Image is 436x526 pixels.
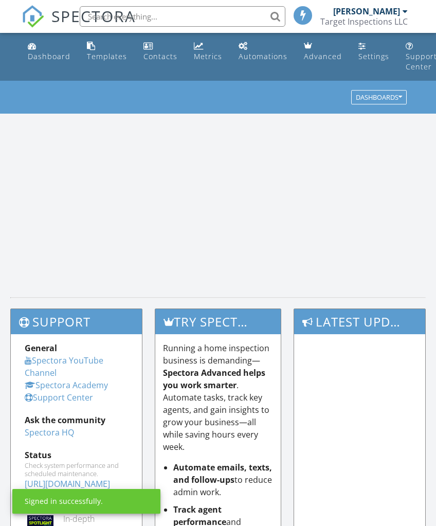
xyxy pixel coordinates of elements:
h3: Latest Updates [294,309,425,334]
button: Dashboards [351,90,407,105]
a: Templates [83,37,131,66]
a: Dashboard [24,37,75,66]
strong: General [25,342,57,354]
div: Templates [87,51,127,61]
div: Contacts [143,51,177,61]
div: Dashboard [28,51,70,61]
div: Check system performance and scheduled maintenance. [25,461,128,478]
div: [PERSON_NAME] [333,6,400,16]
input: Search everything... [80,6,285,27]
a: Contacts [139,37,181,66]
div: Advanced [304,51,342,61]
span: SPECTORA [51,5,136,27]
div: Dashboards [356,94,402,101]
div: Automations [239,51,287,61]
strong: Automate emails, texts, and follow-ups [173,462,272,485]
a: Automations (Basic) [234,37,292,66]
h3: Support [11,309,142,334]
div: Ask the community [25,414,128,426]
div: Status [25,449,128,461]
a: Spectora Academy [25,379,108,391]
a: Support Center [25,392,93,403]
a: Advanced [300,37,346,66]
a: [URL][DOMAIN_NAME] [25,478,110,489]
h3: Try spectora advanced [DATE] [155,309,280,334]
div: Target Inspections LLC [320,16,408,27]
li: to reduce admin work. [173,461,272,498]
div: Settings [358,51,389,61]
img: The Best Home Inspection Software - Spectora [22,5,44,28]
p: Running a home inspection business is demanding— . Automate tasks, track key agents, and gain ins... [163,342,272,453]
a: Spectora YouTube Channel [25,355,103,378]
div: Signed in successfully. [25,496,103,506]
strong: Spectora Advanced helps you work smarter [163,367,265,391]
a: Metrics [190,37,226,66]
a: Settings [354,37,393,66]
div: Metrics [194,51,222,61]
a: SPECTORA [22,14,136,35]
a: Spectora HQ [25,427,74,438]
